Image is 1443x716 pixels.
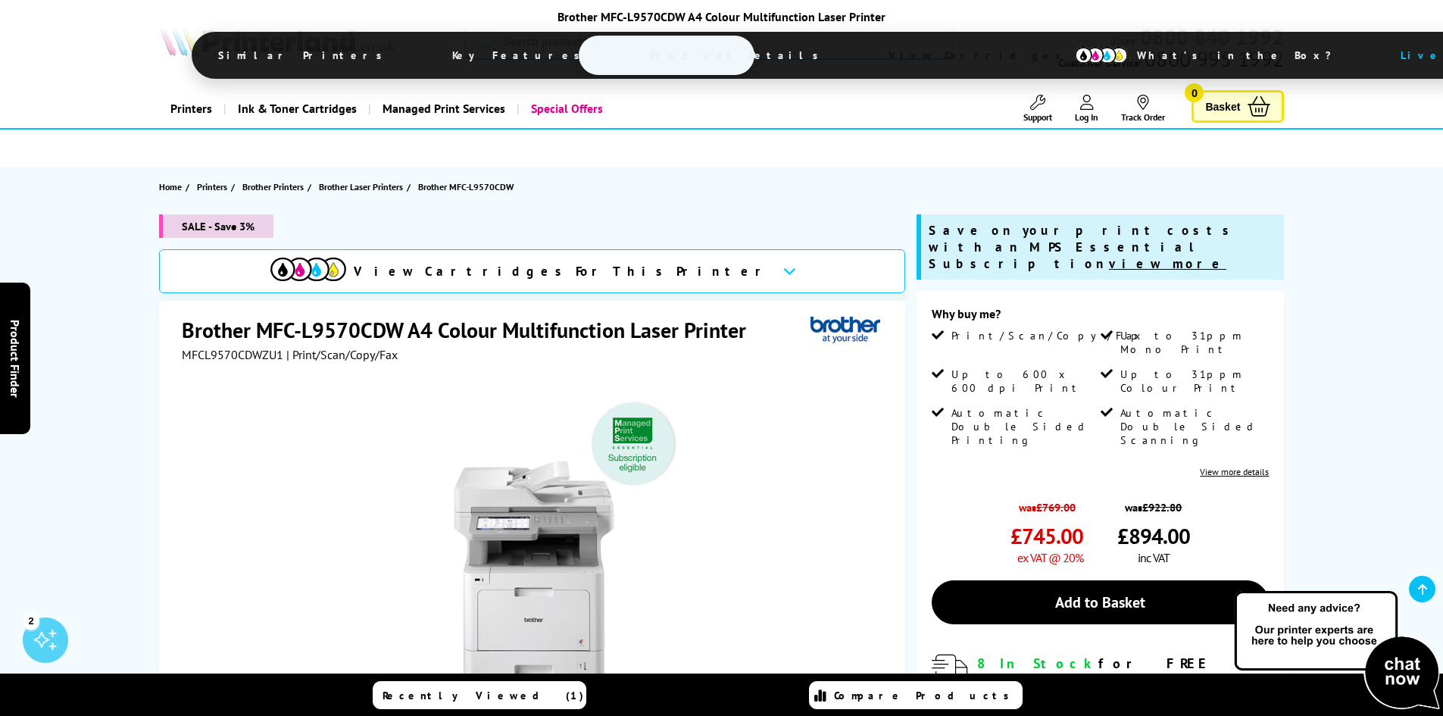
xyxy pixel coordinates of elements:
img: Brother MFC-L9570CDW [386,392,682,689]
span: Automatic Double Sided Printing [951,406,1097,447]
div: for FREE Next Day Delivery [977,655,1269,689]
a: Compare Products [809,681,1023,709]
span: Home [159,179,182,195]
span: Up to 31ppm Mono Print [1120,329,1266,356]
span: £745.00 [1010,522,1083,550]
span: Recently Viewed (1) [383,689,584,702]
span: Product Details [627,37,849,73]
span: Automatic Double Sided Scanning [1120,406,1266,447]
span: | Print/Scan/Copy/Fax [286,347,398,362]
span: 0 [1185,83,1204,102]
span: Basket [1205,96,1240,117]
span: MFCL9570CDWZU1 [182,347,283,362]
span: £894.00 [1117,522,1190,550]
span: Product Finder [8,319,23,397]
span: Print/Scan/Copy/Fax [951,329,1146,342]
a: Brother MFC-L9570CDW [418,179,517,195]
span: Printers [197,179,227,195]
a: Managed Print Services [368,89,517,128]
a: Ink & Toner Cartridges [223,89,368,128]
a: View more details [1200,466,1269,477]
img: cmyk-icon.svg [270,258,346,281]
a: Home [159,179,186,195]
img: cmyk-icon.svg [1075,47,1128,64]
span: SALE - Save 3% [159,214,273,238]
a: Printers [197,179,231,195]
a: Brother Printers [242,179,308,195]
span: ex VAT @ 20% [1017,550,1083,565]
a: Printers [159,89,223,128]
a: Brother Laser Printers [319,179,407,195]
span: Brother Printers [242,179,304,195]
span: was [1117,492,1190,514]
u: view more [1109,255,1226,272]
a: Special Offers [517,89,614,128]
span: Key Features [429,37,611,73]
div: Why buy me? [932,306,1269,329]
span: Support [1023,111,1052,123]
a: Log In [1075,95,1098,123]
a: Support [1023,95,1052,123]
a: Add to Basket [932,580,1269,624]
a: Recently Viewed (1) [373,681,586,709]
span: was [1010,492,1083,514]
div: Brother MFC-L9570CDW A4 Colour Multifunction Laser Printer [192,9,1252,24]
span: Save on your print costs with an MPS Essential Subscription [929,222,1236,272]
span: Ink & Toner Cartridges [238,89,357,128]
span: View Cartridges [866,36,1098,75]
span: What’s in the Box? [1114,37,1369,73]
strike: £769.00 [1036,500,1076,514]
strike: £922.80 [1142,500,1182,514]
a: Basket 0 [1192,90,1284,123]
span: Log In [1075,111,1098,123]
span: Up to 31ppm Colour Print [1120,367,1266,395]
img: Brother [811,316,880,344]
span: Brother MFC-L9570CDW [418,179,514,195]
img: Open Live Chat window [1231,589,1443,713]
a: Track Order [1121,95,1165,123]
h1: Brother MFC-L9570CDW A4 Colour Multifunction Laser Printer [182,316,761,344]
span: Similar Printers [195,37,413,73]
span: inc VAT [1138,550,1170,565]
span: Compare Products [834,689,1017,702]
div: 2 [23,612,39,629]
span: Up to 600 x 600 dpi Print [951,367,1097,395]
span: Brother Laser Printers [319,179,403,195]
span: 8 In Stock [977,655,1098,672]
span: View Cartridges For This Printer [354,263,770,280]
